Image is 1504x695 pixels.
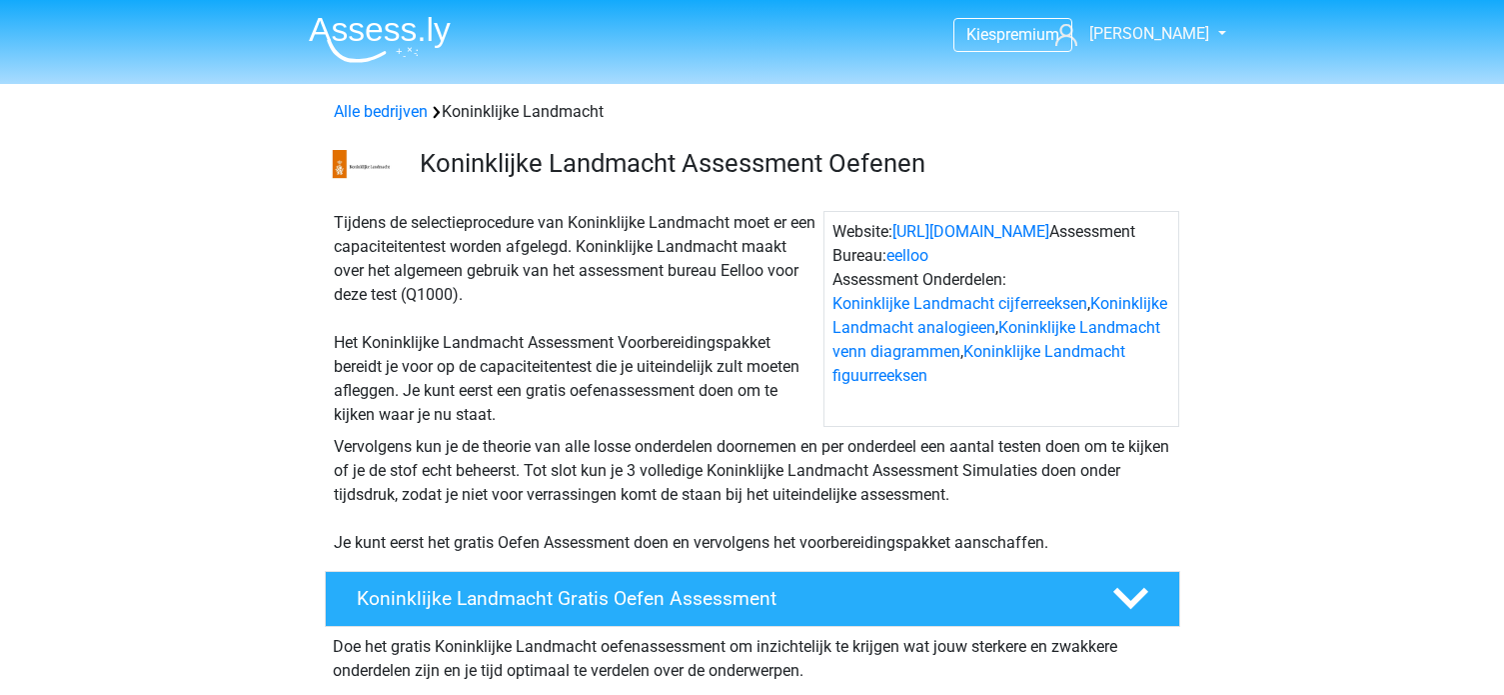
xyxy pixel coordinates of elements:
div: Doe het gratis Koninklijke Landmacht oefenassessment om inzichtelijk te krijgen wat jouw sterkere... [325,627,1180,683]
a: [PERSON_NAME] [1047,22,1211,46]
a: Koninklijke Landmacht analogieen [832,294,1167,337]
div: Koninklijke Landmacht [326,100,1179,124]
span: [PERSON_NAME] [1089,24,1209,43]
div: Vervolgens kun je de theorie van alle losse onderdelen doornemen en per onderdeel een aantal test... [326,435,1179,555]
span: Kies [966,25,996,44]
a: Koninklijke Landmacht figuurreeksen [832,342,1125,385]
a: eelloo [886,246,928,265]
img: Assessly [309,16,451,63]
a: Koninklijke Landmacht venn diagrammen [832,318,1160,361]
a: Koninklijke Landmacht cijferreeksen [832,294,1087,313]
h3: Koninklijke Landmacht Assessment Oefenen [420,148,1164,179]
a: Koninklijke Landmacht Gratis Oefen Assessment [317,571,1188,627]
span: premium [996,25,1059,44]
div: Website: Assessment Bureau: Assessment Onderdelen: , , , [823,211,1179,427]
a: [URL][DOMAIN_NAME] [892,222,1049,241]
h4: Koninklijke Landmacht Gratis Oefen Assessment [357,587,1080,610]
div: Tijdens de selectieprocedure van Koninklijke Landmacht moet er een capaciteitentest worden afgele... [326,211,823,427]
a: Alle bedrijven [334,102,428,121]
a: Kiespremium [954,21,1071,48]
